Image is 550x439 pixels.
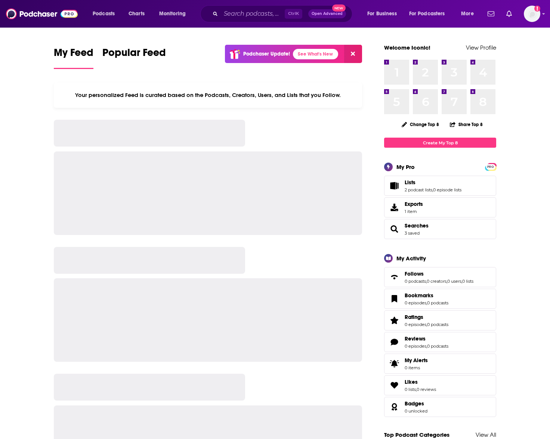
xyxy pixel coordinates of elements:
a: Badges [405,400,427,407]
span: Charts [129,9,145,19]
span: 1 item [405,209,423,214]
span: Open Advanced [312,12,343,16]
svg: Add a profile image [534,6,540,12]
span: , [432,187,433,192]
a: Reviews [405,335,448,342]
a: 0 episodes [405,344,426,349]
a: Popular Feed [102,46,166,69]
a: Top Podcast Categories [384,431,449,438]
span: My Alerts [387,358,402,369]
a: 0 podcasts [405,279,426,284]
span: Lists [384,176,496,196]
a: Likes [405,379,436,385]
a: 0 users [447,279,461,284]
span: , [426,300,427,305]
span: , [426,322,427,327]
button: Share Top 8 [449,117,483,132]
span: , [426,344,427,349]
span: Ratings [384,310,496,330]
a: Ratings [405,314,448,320]
div: Your personalized Feed is curated based on the Podcasts, Creators, Users, and Lists that you Follow. [54,82,362,108]
span: For Podcasters [409,9,445,19]
button: open menu [456,8,483,20]
button: open menu [404,8,456,20]
span: Exports [405,201,423,207]
a: 3 saved [405,231,420,236]
a: My Feed [54,46,93,69]
a: 0 podcasts [427,322,448,327]
div: Search podcasts, credits, & more... [207,5,359,22]
span: My Feed [54,46,93,63]
span: For Business [367,9,397,19]
button: open menu [87,8,124,20]
a: Ratings [387,315,402,326]
span: Follows [384,267,496,287]
span: My Alerts [405,357,428,364]
a: Lists [387,181,402,191]
span: Reviews [405,335,426,342]
a: Likes [387,380,402,391]
a: 0 reviews [417,387,436,392]
span: 0 items [405,365,428,370]
a: View All [476,431,496,438]
button: Show profile menu [524,6,540,22]
a: Charts [124,8,149,20]
a: See What's New [293,49,338,59]
span: New [332,4,346,12]
img: Podchaser - Follow, Share and Rate Podcasts [6,7,78,21]
span: Monitoring [159,9,186,19]
a: PRO [486,164,495,169]
div: My Activity [396,255,426,262]
a: View Profile [466,44,496,51]
span: Ratings [405,314,423,320]
a: 0 episodes [405,322,426,327]
a: 0 lists [405,387,416,392]
span: , [461,279,462,284]
input: Search podcasts, credits, & more... [221,8,285,20]
a: 0 episode lists [433,187,461,192]
span: Searches [384,219,496,239]
span: PRO [486,164,495,170]
a: 0 podcasts [427,344,448,349]
a: 0 podcasts [427,300,448,305]
a: Lists [405,179,461,186]
a: 0 creators [427,279,447,284]
span: Badges [405,400,424,407]
button: Open AdvancedNew [308,9,346,18]
a: My Alerts [384,354,496,374]
span: Searches [405,222,429,229]
span: Lists [405,179,415,186]
button: open menu [362,8,406,20]
a: Follows [405,270,473,277]
a: Show notifications dropdown [503,7,515,20]
a: Welcome Iconic! [384,44,430,51]
a: Follows [387,272,402,282]
img: User Profile [524,6,540,22]
span: Podcasts [93,9,115,19]
span: Ctrl K [285,9,302,19]
a: Create My Top 8 [384,138,496,148]
span: Logged in as Icons [524,6,540,22]
a: Bookmarks [405,292,448,299]
div: My Pro [396,163,415,170]
span: Bookmarks [405,292,433,299]
span: Exports [387,202,402,213]
span: Likes [384,375,496,395]
button: Change Top 8 [397,120,444,129]
a: Show notifications dropdown [485,7,497,20]
span: Likes [405,379,418,385]
a: Bookmarks [387,294,402,304]
a: Searches [387,224,402,234]
a: 0 episodes [405,300,426,305]
span: Popular Feed [102,46,166,63]
span: Reviews [384,332,496,352]
span: More [461,9,474,19]
span: Badges [384,397,496,417]
a: 2 podcast lists [405,187,432,192]
span: Bookmarks [384,289,496,309]
span: Follows [405,270,424,277]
